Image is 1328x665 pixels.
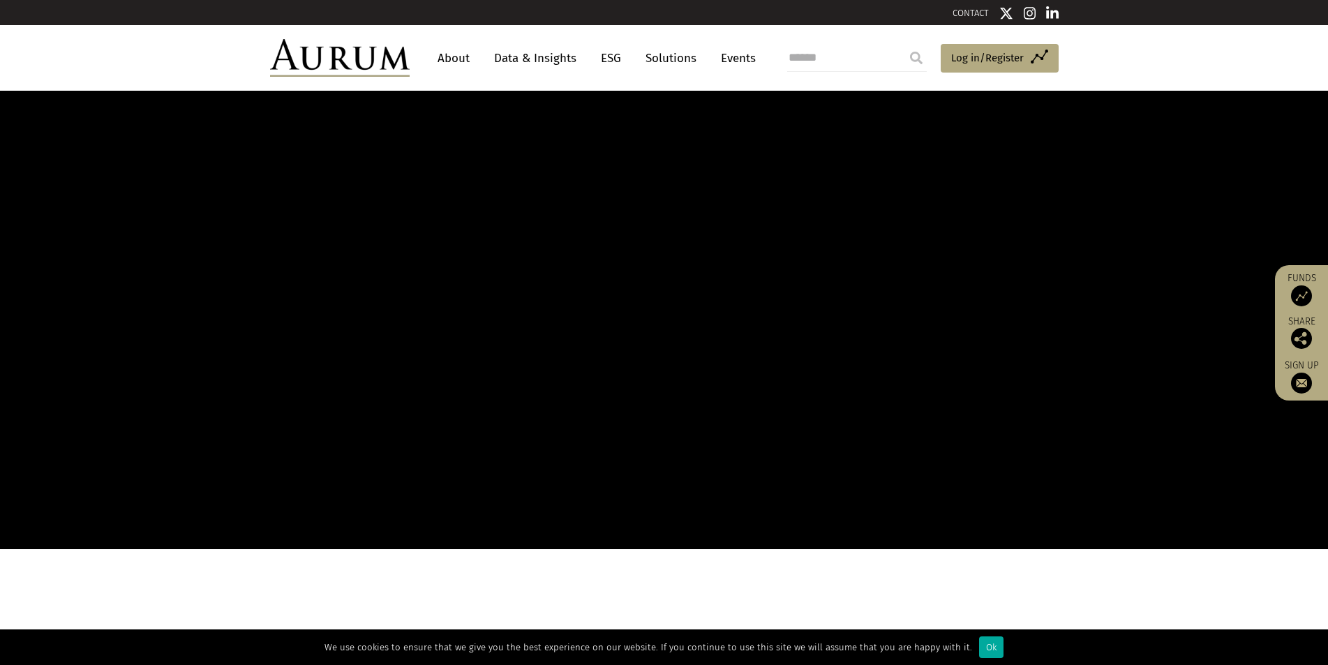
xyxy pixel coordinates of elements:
img: Access Funds [1291,285,1312,306]
img: Aurum [270,39,410,77]
img: Share this post [1291,328,1312,349]
a: Log in/Register [941,44,1059,73]
a: Funds [1282,272,1321,306]
img: Twitter icon [999,6,1013,20]
div: Ok [979,636,1004,658]
a: CONTACT [953,8,989,18]
a: About [431,45,477,71]
a: Sign up [1282,359,1321,394]
img: Instagram icon [1024,6,1036,20]
div: Share [1282,317,1321,349]
a: Data & Insights [487,45,583,71]
a: ESG [594,45,628,71]
input: Submit [902,44,930,72]
a: Events [714,45,756,71]
span: Log in/Register [951,50,1024,66]
img: Linkedin icon [1046,6,1059,20]
img: Sign up to our newsletter [1291,373,1312,394]
a: Solutions [639,45,703,71]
